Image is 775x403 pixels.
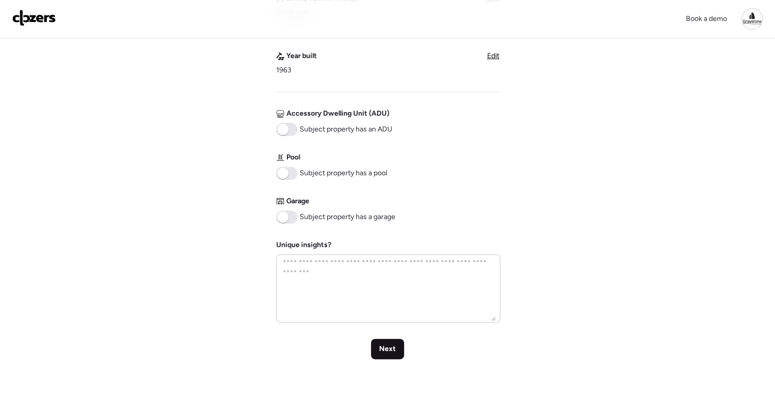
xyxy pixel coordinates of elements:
span: Next [379,344,396,354]
span: Edit [487,51,499,60]
span: Subject property has a garage [300,212,395,222]
span: Book a demo [686,14,727,23]
span: Accessory Dwelling Unit (ADU) [286,109,389,119]
span: 1963 [276,65,291,75]
span: Year built [286,51,317,61]
span: Subject property has an ADU [300,124,392,135]
span: Pool [286,152,300,163]
span: Garage [286,196,309,206]
label: Unique insights? [276,240,331,249]
span: Subject property has a pool [300,168,387,178]
img: Logo [12,10,56,26]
